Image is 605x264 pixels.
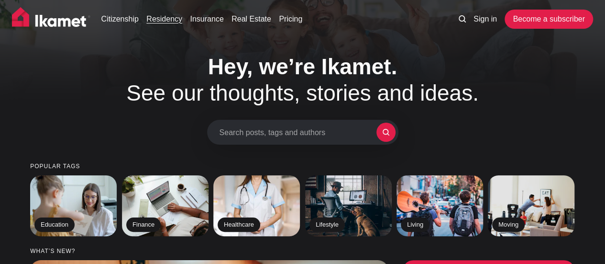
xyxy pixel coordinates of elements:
a: Finance [122,175,209,236]
h2: Living [401,218,429,232]
a: Living [396,175,483,236]
h2: Moving [492,218,525,232]
span: Search posts, tags and authors [220,128,376,137]
small: What’s new? [30,248,575,254]
span: Hey, we’re Ikamet. [208,54,397,79]
a: Pricing [279,13,302,25]
h2: Healthcare [218,218,260,232]
a: Residency [146,13,182,25]
a: Real Estate [231,13,271,25]
img: Ikamet home [12,7,90,31]
a: Lifestyle [305,175,392,236]
a: Insurance [190,13,223,25]
a: Education [30,175,117,236]
h2: Lifestyle [309,218,345,232]
small: Popular tags [30,163,575,170]
a: Healthcare [213,175,300,236]
h2: Finance [126,218,161,232]
h1: See our thoughts, stories and ideas. [99,54,506,106]
a: Sign in [473,13,497,25]
a: Citizenship [101,13,139,25]
h2: Education [34,218,75,232]
a: Become a subscriber [505,10,593,29]
a: Moving [488,175,574,236]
